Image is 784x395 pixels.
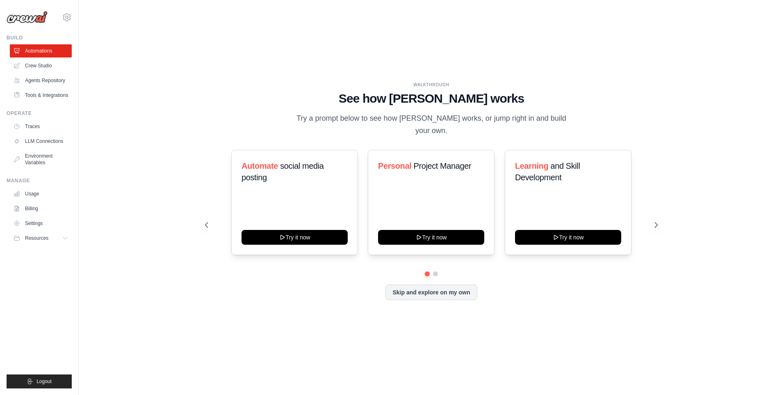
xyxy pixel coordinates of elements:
a: Agents Repository [10,74,72,87]
button: Try it now [242,230,348,245]
a: Billing [10,202,72,215]
span: Learning [515,161,548,170]
div: Build [7,34,72,41]
a: LLM Connections [10,135,72,148]
div: WALKTHROUGH [205,82,658,88]
a: Settings [10,217,72,230]
button: Skip and explore on my own [385,285,477,300]
a: Tools & Integrations [10,89,72,102]
h1: See how [PERSON_NAME] works [205,91,658,106]
span: Resources [25,235,48,241]
a: Environment Variables [10,149,72,169]
div: Manage [7,177,72,184]
a: Traces [10,120,72,133]
a: Usage [10,187,72,200]
span: Project Manager [414,161,472,170]
span: and Skill Development [515,161,580,182]
button: Logout [7,374,72,388]
span: Personal [378,161,411,170]
button: Try it now [378,230,484,245]
a: Automations [10,44,72,57]
div: Operate [7,110,72,117]
img: Logo [7,11,48,23]
button: Resources [10,232,72,245]
span: Automate [242,161,278,170]
iframe: Chat Widget [743,356,784,395]
span: Logout [36,378,52,385]
a: Crew Studio [10,59,72,72]
p: Try a prompt below to see how [PERSON_NAME] works, or jump right in and build your own. [294,113,569,137]
button: Try it now [515,230,621,245]
span: social media posting [242,161,324,182]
